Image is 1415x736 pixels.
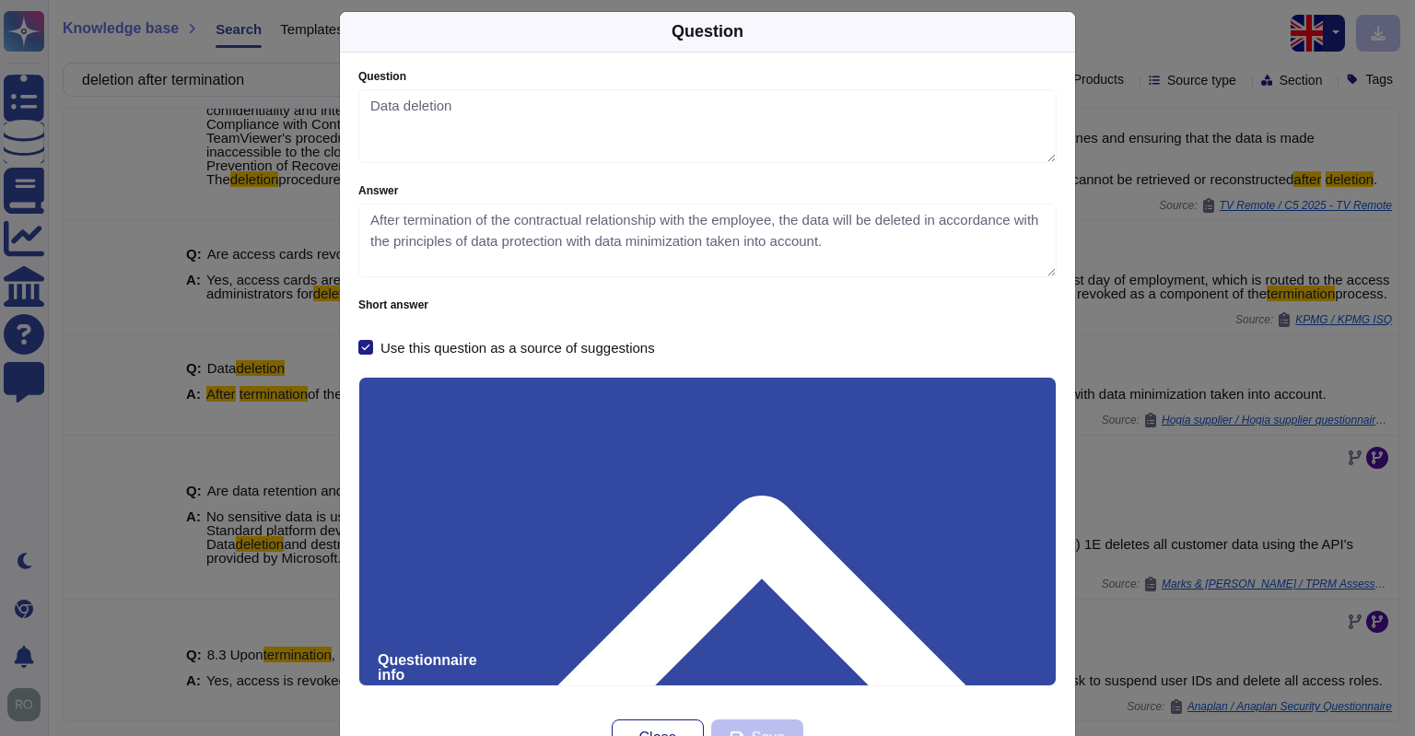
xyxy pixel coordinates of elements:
textarea: Data deletion [358,89,1057,163]
textarea: After termination of the contractual relationship with the employee, the data will be deleted in ... [358,204,1057,277]
div: Use this question as a source of suggestions [380,341,655,355]
label: Short answer [358,299,1057,310]
span: Questionnaire info [378,653,486,683]
label: Question [358,71,1057,82]
div: Question [672,19,743,44]
label: Answer [358,185,1057,196]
